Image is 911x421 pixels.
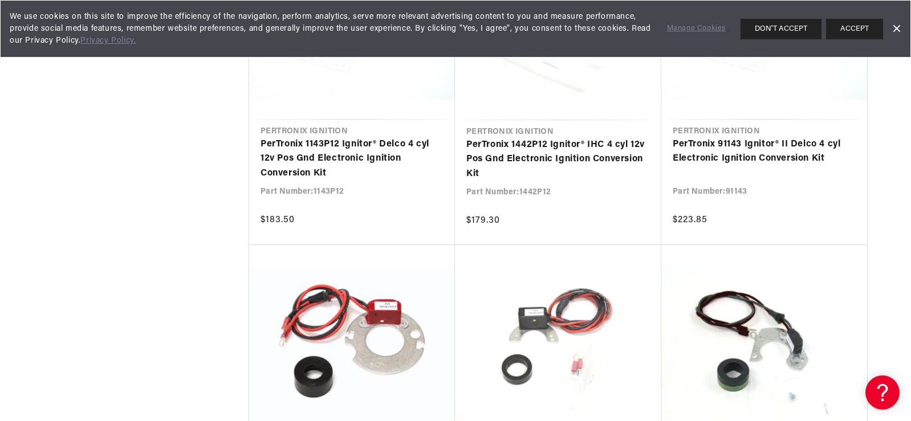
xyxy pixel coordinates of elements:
[261,137,444,181] a: PerTronix 1143P12 Ignitor® Delco 4 cyl 12v Pos Gnd Electronic Ignition Conversion Kit
[826,19,883,39] button: ACCEPT
[667,23,726,35] a: Manage Cookies
[80,36,136,45] a: Privacy Policy.
[466,138,650,182] a: PerTronix 1442P12 Ignitor® IHC 4 cyl 12v Pos Gnd Electronic Ignition Conversion Kit
[10,11,651,47] span: We use cookies on this site to improve the efficiency of the navigation, perform analytics, serve...
[673,137,856,166] a: PerTronix 91143 Ignitor® II Delco 4 cyl Electronic Ignition Conversion Kit
[741,19,821,39] button: DON'T ACCEPT
[888,21,905,38] a: Dismiss Banner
